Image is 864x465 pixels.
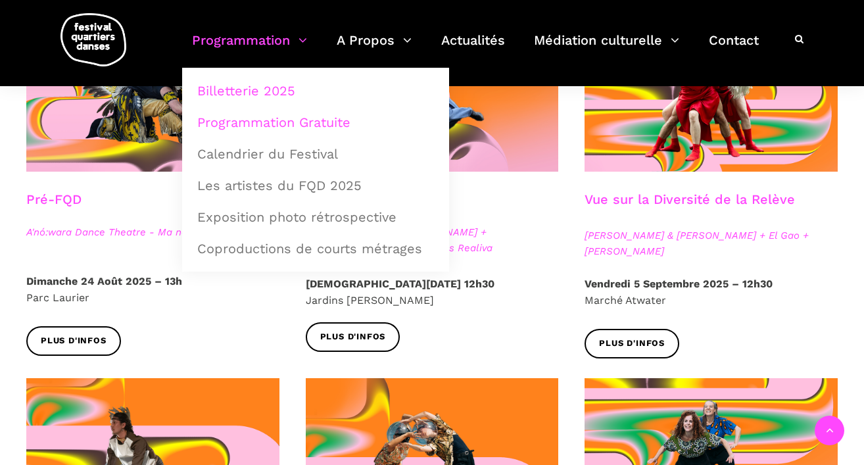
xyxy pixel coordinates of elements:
p: Parc Laurier [26,273,279,306]
strong: [DEMOGRAPHIC_DATA][DATE] 12h30 [306,278,494,290]
a: Coproductions de courts métrages [189,233,442,264]
a: Calendrier du Festival [189,139,442,169]
a: Médiation culturelle [534,29,679,68]
a: Plus d'infos [26,326,121,356]
a: Billetterie 2025 [189,76,442,106]
a: A Propos [337,29,412,68]
p: Jardins [PERSON_NAME] [306,276,559,309]
h3: Pré-FQD [26,191,82,224]
img: logo-fqd-med [60,13,126,66]
span: Plus d'infos [599,337,665,351]
a: Plus d'infos [306,322,400,352]
span: [PERSON_NAME] & [PERSON_NAME] + El Gao + [PERSON_NAME] [585,228,838,259]
strong: Vendredi 5 Septembre 2025 – 12h30 [585,278,773,290]
a: Plus d'infos [585,329,679,358]
a: Programmation [192,29,307,68]
strong: Dimanche 24 Août 2025 – 13h [26,275,182,287]
h3: Vue sur la Diversité de la Relève [585,191,795,224]
span: Plus d'infos [320,330,386,344]
a: Programmation Gratuite [189,107,442,137]
a: Exposition photo rétrospective [189,202,442,232]
p: Marché Atwater [585,276,838,309]
a: Contact [709,29,759,68]
a: Actualités [441,29,505,68]
span: A'nó:wara Dance Theatre - Ma nature urbaine [26,224,279,240]
span: Plus d'infos [41,334,107,348]
a: Les artistes du FQD 2025 [189,170,442,201]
